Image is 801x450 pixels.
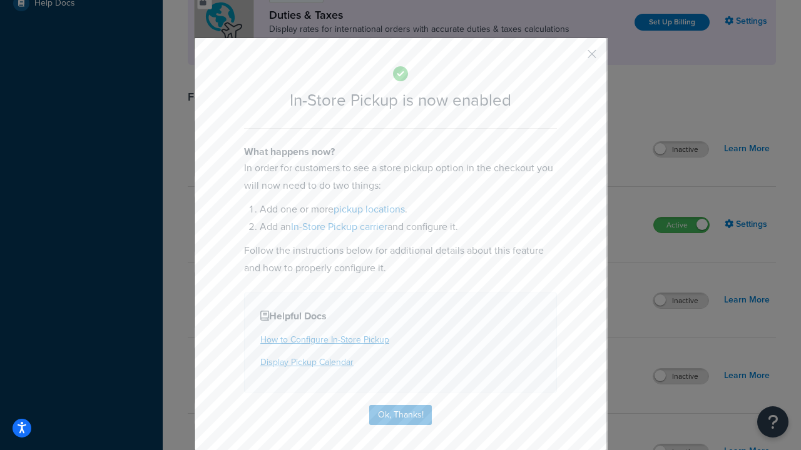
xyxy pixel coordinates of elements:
li: Add an and configure it. [260,218,557,236]
h4: What happens now? [244,144,557,159]
h2: In-Store Pickup is now enabled [244,91,557,109]
button: Ok, Thanks! [369,405,432,425]
a: pickup locations [334,202,405,216]
a: Display Pickup Calendar [260,356,354,369]
p: Follow the instructions below for additional details about this feature and how to properly confi... [244,242,557,277]
a: How to Configure In-Store Pickup [260,333,389,346]
h4: Helpful Docs [260,309,541,324]
p: In order for customers to see a store pickup option in the checkout you will now need to do two t... [244,159,557,194]
a: In-Store Pickup carrier [291,219,387,234]
li: Add one or more . [260,201,557,218]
